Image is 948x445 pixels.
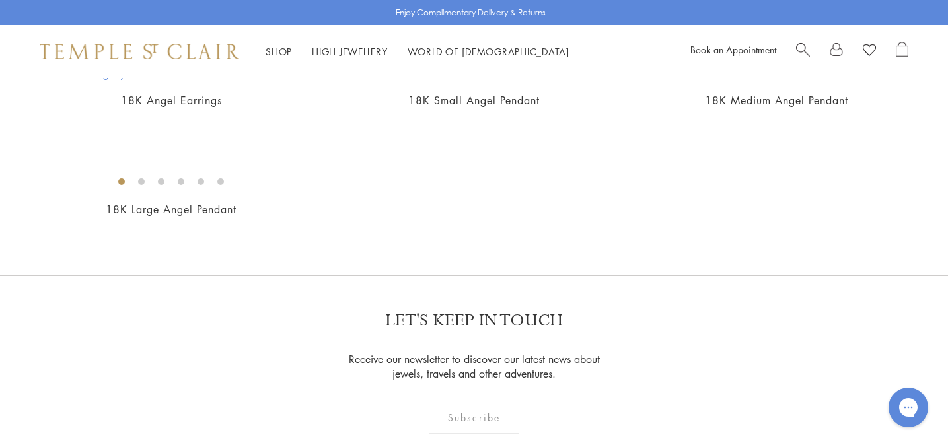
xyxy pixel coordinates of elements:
[796,42,810,61] a: Search
[396,6,546,19] p: Enjoy Complimentary Delivery & Returns
[266,44,569,60] nav: Main navigation
[705,93,848,108] a: 18K Medium Angel Pendant
[896,42,908,61] a: Open Shopping Bag
[863,42,876,61] a: View Wishlist
[106,202,237,217] a: 18K Large Angel Pendant
[40,44,239,59] img: Temple St. Clair
[385,309,563,332] p: LET'S KEEP IN TOUCH
[312,45,388,58] a: High JewelleryHigh Jewellery
[340,352,608,381] p: Receive our newsletter to discover our latest news about jewels, travels and other adventures.
[408,93,540,108] a: 18K Small Angel Pendant
[690,43,776,56] a: Book an Appointment
[882,383,935,432] iframe: Gorgias live chat messenger
[266,45,292,58] a: ShopShop
[429,401,519,434] div: Subscribe
[408,45,569,58] a: World of [DEMOGRAPHIC_DATA]World of [DEMOGRAPHIC_DATA]
[121,93,222,108] a: 18K Angel Earrings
